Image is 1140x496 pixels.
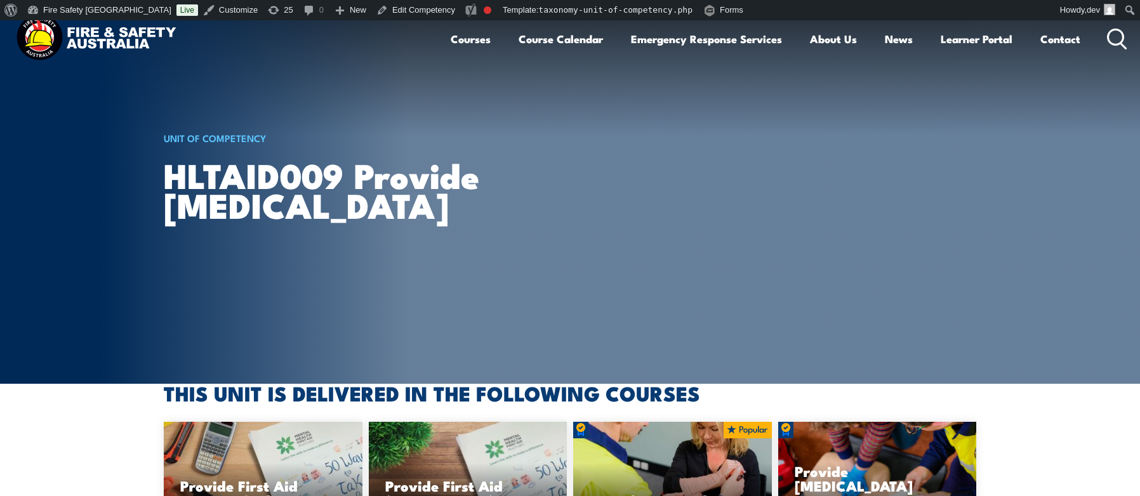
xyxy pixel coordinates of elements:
[176,4,198,16] a: Live
[885,22,913,56] a: News
[1087,5,1100,15] span: dev
[164,384,976,401] h2: THIS UNIT IS DELIVERED IN THE FOLLOWING COURSES
[164,160,608,219] h1: HLTAID009 Provide [MEDICAL_DATA]
[810,22,857,56] a: About Us
[941,22,1012,56] a: Learner Portal
[484,6,491,14] div: Focus keyphrase not set
[631,22,782,56] a: Emergency Response Services
[538,5,693,15] span: taxonomy-unit-of-competency.php
[519,22,603,56] a: Course Calendar
[451,22,491,56] a: Courses
[1040,22,1080,56] a: Contact
[164,130,608,145] h6: UNIT OF COMPETENCY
